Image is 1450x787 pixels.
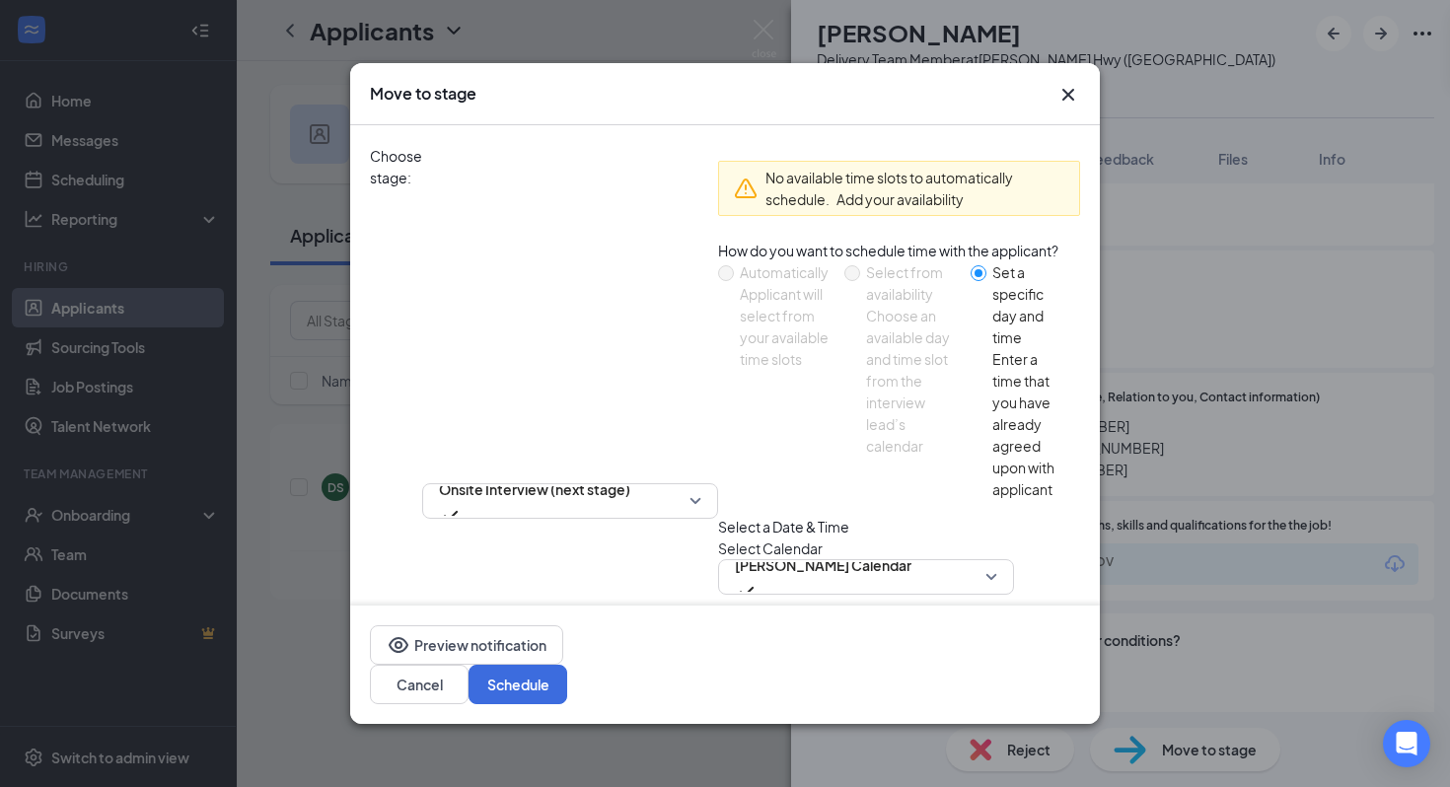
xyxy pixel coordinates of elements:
div: Select from availability [866,261,955,305]
div: How do you want to schedule time with the applicant? [718,240,1080,261]
div: Set a specific day and time [992,261,1064,348]
span: [PERSON_NAME] Calendar [735,550,911,580]
h3: Move to stage [370,83,476,105]
svg: Checkmark [439,504,463,528]
svg: Warning [734,177,758,200]
div: Enter a time that you have already agreed upon with applicant [992,348,1064,500]
button: Cancel [370,665,469,704]
div: Applicant will select from your available time slots [740,283,829,370]
button: Add your availability [836,188,964,210]
span: Select Calendar [718,537,1080,559]
div: No available time slots to automatically schedule. [765,167,1064,210]
div: Select a Date & Time [718,516,1080,537]
button: Close [1056,83,1080,107]
div: Choose an available day and time slot from the interview lead’s calendar [866,305,955,457]
svg: Cross [1056,83,1080,107]
svg: Eye [387,633,410,657]
svg: Checkmark [735,580,759,604]
div: Automatically [740,261,829,283]
button: Schedule [469,665,567,704]
button: EyePreview notification [370,625,563,665]
span: Onsite Interview (next stage) [439,474,630,504]
div: Open Intercom Messenger [1383,720,1430,767]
